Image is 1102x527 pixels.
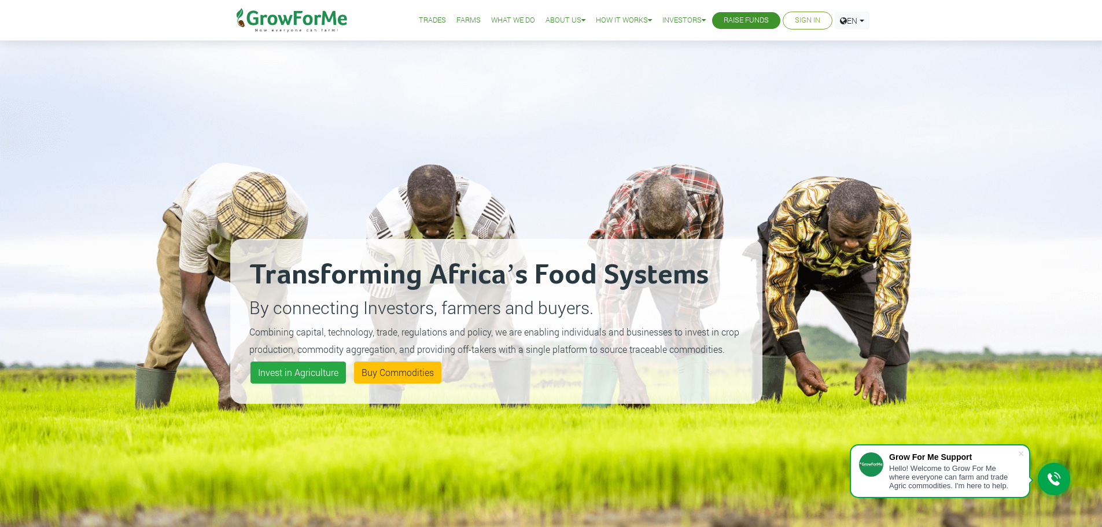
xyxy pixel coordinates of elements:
a: EN [835,12,869,30]
div: Hello! Welcome to Grow For Me where everyone can farm and trade Agric commodities. I'm here to help. [889,464,1018,490]
a: Sign In [795,14,820,27]
small: Combining capital, technology, trade, regulations and policy, we are enabling individuals and bus... [249,326,739,355]
div: Grow For Me Support [889,452,1018,462]
a: What We Do [491,14,535,27]
a: Farms [456,14,481,27]
a: Buy Commodities [354,362,441,384]
p: By connecting Investors, farmers and buyers. [249,294,743,320]
a: Investors [662,14,706,27]
a: About Us [546,14,585,27]
a: Invest in Agriculture [250,362,346,384]
a: How it Works [596,14,652,27]
h2: Transforming Africa’s Food Systems [249,258,743,293]
a: Raise Funds [724,14,769,27]
a: Trades [419,14,446,27]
